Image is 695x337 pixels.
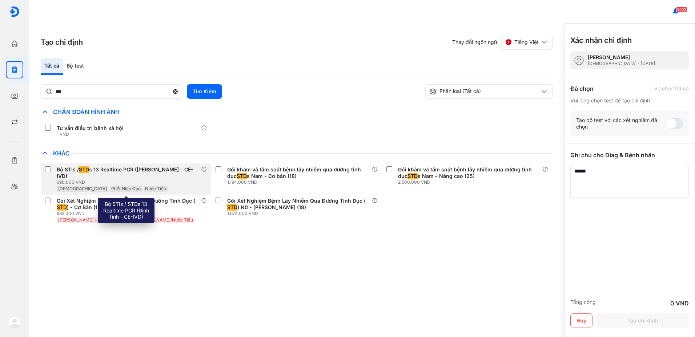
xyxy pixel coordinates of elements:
[57,131,126,137] div: 1 VND
[145,186,166,191] span: Nước Tiểu
[9,6,20,17] img: logo
[227,204,237,211] span: STD
[227,198,369,211] div: Gói Xét Nghiệm Bệnh Lây Nhiễm Qua Đường Tình Dục ( ) Nữ - [PERSON_NAME] (18)
[57,211,201,216] div: 983.000 VND
[514,39,539,45] span: Tiếng Việt
[588,54,655,61] div: [PERSON_NAME]
[49,108,123,115] span: Chẩn Đoán Hình Ảnh
[676,7,687,12] span: 5002
[58,217,193,223] span: [PERSON_NAME] + [PERSON_NAME]/[PERSON_NAME]/Nước Tiểu
[407,173,418,179] span: STD
[597,313,689,328] button: Tạo chỉ định
[570,97,689,104] div: Vui lòng chọn test để tạo chỉ định
[570,313,592,328] button: Huỷ
[398,166,539,179] div: Gói khám và tầm soát bệnh lây nhiễm qua đường tình dục s Nam - Nâng cao (25)
[57,198,198,211] div: Gói Xét Nghiệm Bệnh Lây Nhiễm Qua Đường Tình Dục ( ) - Cơ Bản (17)
[63,58,88,75] div: Bộ test
[570,299,596,308] div: Tổng cộng
[187,84,222,99] button: Tìm Kiếm
[41,37,83,47] h3: Tạo chỉ định
[57,179,201,185] div: 690.000 VND
[398,179,542,185] div: 2.500.000 VND
[9,317,20,328] img: logo
[670,299,689,308] div: 0 VND
[57,166,198,179] div: Bộ STIs / s 13 Realtime PCR ([PERSON_NAME] - CE-IVD)
[576,117,666,130] div: Tạo bộ test với các xét nghiệm đã chọn
[429,88,540,95] div: Phân loại (Tất cả)
[58,186,107,191] span: [DEMOGRAPHIC_DATA]
[654,85,689,92] div: Bỏ chọn tất cả
[41,58,63,75] div: Tất cả
[49,150,73,157] span: Khác
[227,179,371,185] div: 1.194.000 VND
[237,173,247,179] span: STD
[227,211,371,216] div: 1.674.000 VND
[570,35,632,45] h3: Xác nhận chỉ định
[57,125,124,131] div: Tư vấn điều trị bệnh xã hội
[452,35,553,49] div: Thay đổi ngôn ngữ:
[570,84,594,93] div: Đã chọn
[570,151,689,159] div: Ghi chú cho Diag & Bệnh nhân
[227,166,369,179] div: Gói khám và tầm soát bệnh lây nhiễm qua đường tình dục s Nam - Cơ bản (18)
[79,166,89,173] span: STD
[57,204,67,211] span: STD
[111,186,141,191] span: Phết Niệu Đạo
[588,61,655,66] div: [DEMOGRAPHIC_DATA] - [DATE]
